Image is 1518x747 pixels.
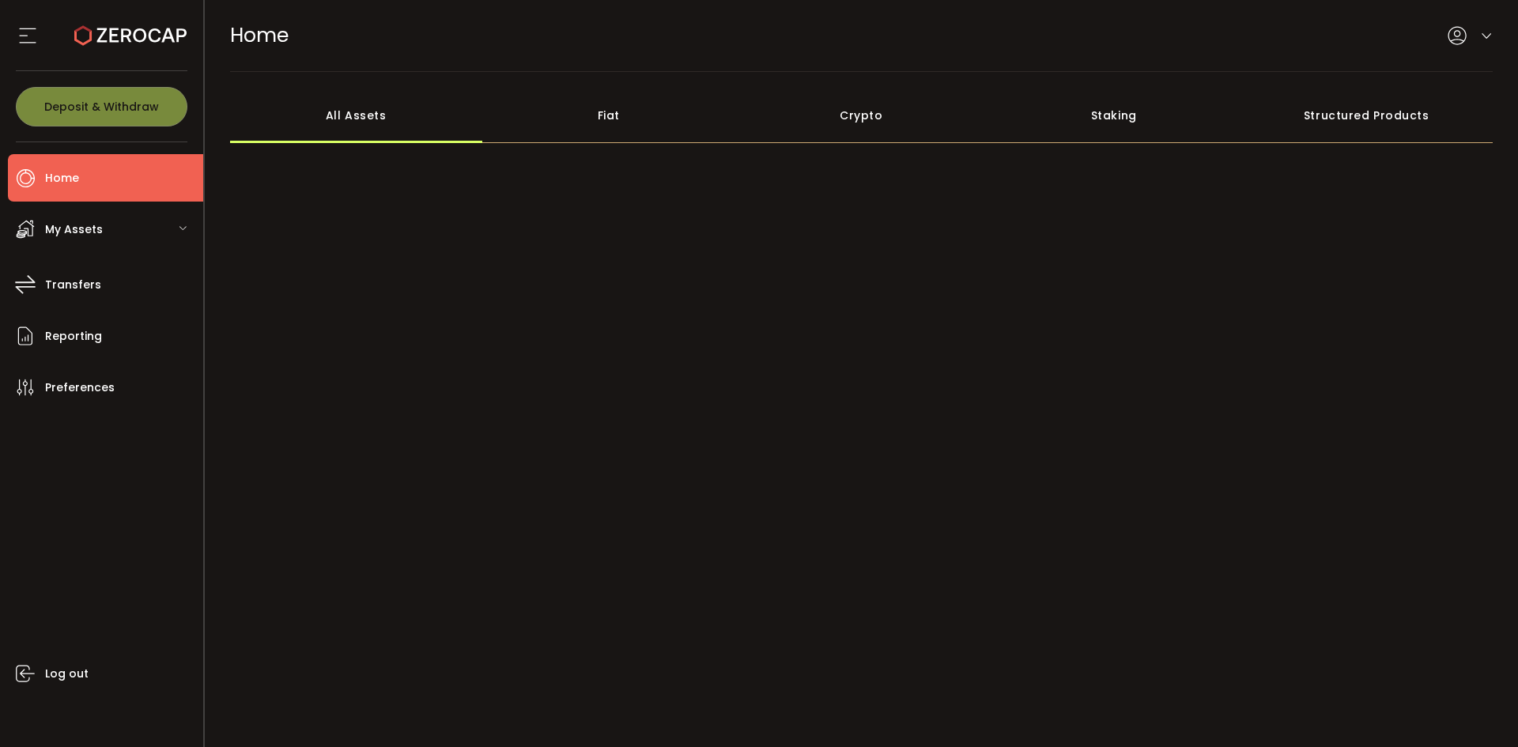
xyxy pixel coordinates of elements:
span: Log out [45,662,89,685]
button: Deposit & Withdraw [16,87,187,126]
div: All Assets [230,88,483,143]
div: Crypto [735,88,988,143]
div: Fiat [482,88,735,143]
span: Transfers [45,274,101,296]
div: Staking [987,88,1240,143]
span: Home [45,167,79,190]
span: My Assets [45,218,103,241]
span: Reporting [45,325,102,348]
div: Structured Products [1240,88,1493,143]
span: Preferences [45,376,115,399]
span: Home [230,21,289,49]
span: Deposit & Withdraw [44,101,159,112]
